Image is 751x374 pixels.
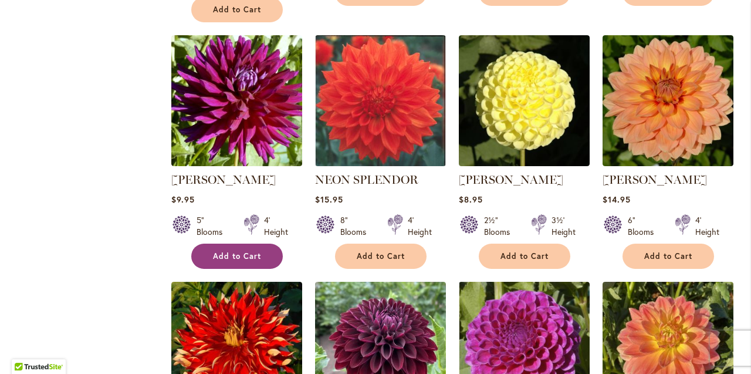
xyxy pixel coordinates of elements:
iframe: Launch Accessibility Center [9,332,42,365]
span: $9.95 [171,194,195,205]
span: $8.95 [459,194,483,205]
span: Add to Cart [213,5,261,15]
a: [PERSON_NAME] [459,173,563,187]
a: NETTIE [459,157,590,169]
div: 3½' Height [552,214,576,238]
div: 4' Height [264,214,288,238]
span: Add to Cart [644,251,692,261]
div: 5" Blooms [197,214,229,238]
img: NADINE JESSIE [171,35,302,166]
div: 8" Blooms [340,214,373,238]
span: $15.95 [315,194,343,205]
div: 4' Height [695,214,719,238]
span: $14.95 [603,194,631,205]
button: Add to Cart [335,244,427,269]
a: NEON SPLENDOR [315,173,418,187]
div: 4' Height [408,214,432,238]
button: Add to Cart [191,244,283,269]
span: Add to Cart [357,251,405,261]
div: 6" Blooms [628,214,661,238]
div: 2½" Blooms [484,214,517,238]
button: Add to Cart [479,244,570,269]
button: Add to Cart [623,244,714,269]
img: Nicholas [603,35,733,166]
a: Nicholas [603,157,733,169]
img: NETTIE [459,35,590,166]
a: NADINE JESSIE [171,157,302,169]
a: [PERSON_NAME] [171,173,276,187]
a: Neon Splendor [315,157,446,169]
a: [PERSON_NAME] [603,173,707,187]
span: Add to Cart [213,251,261,261]
img: Neon Splendor [315,35,446,166]
span: Add to Cart [500,251,549,261]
